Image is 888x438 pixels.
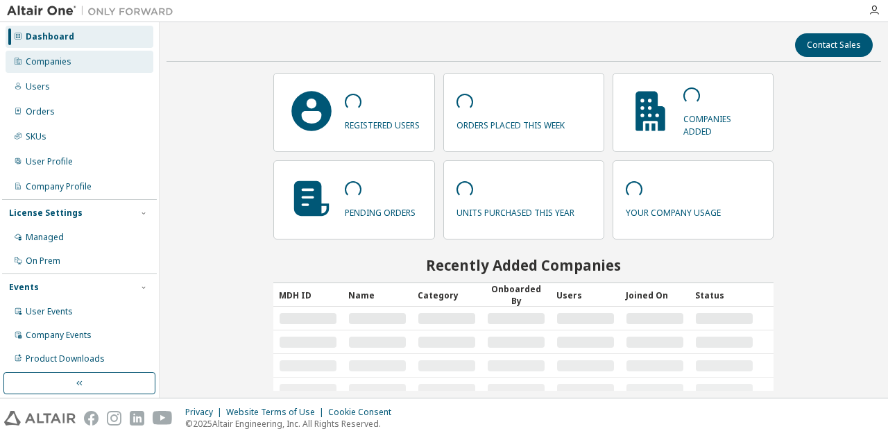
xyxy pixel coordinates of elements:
div: MDH ID [279,284,337,306]
div: Website Terms of Use [226,407,328,418]
p: registered users [345,115,420,131]
div: Cookie Consent [328,407,400,418]
img: altair_logo.svg [4,411,76,426]
p: pending orders [345,203,416,219]
div: Onboarded By [487,283,545,307]
div: Company Events [26,330,92,341]
img: instagram.svg [107,411,121,426]
div: Events [9,282,39,293]
div: On Prem [26,255,60,267]
div: User Events [26,306,73,317]
div: Product Downloads [26,353,105,364]
div: Status [695,284,753,306]
p: units purchased this year [456,203,574,219]
div: Users [26,81,50,92]
img: linkedin.svg [130,411,144,426]
img: youtube.svg [153,411,173,426]
p: orders placed this week [456,115,565,131]
p: companies added [683,109,760,137]
div: User Profile [26,156,73,167]
div: Managed [26,232,64,243]
div: Orders [26,106,55,117]
div: Joined On [626,284,684,306]
div: Users [556,284,615,306]
p: your company usage [626,203,721,219]
img: Altair One [7,4,180,18]
div: License Settings [9,208,83,219]
h2: Recently Added Companies [273,256,774,274]
div: Company Profile [26,181,92,192]
p: © 2025 Altair Engineering, Inc. All Rights Reserved. [185,418,400,430]
div: Privacy [185,407,226,418]
div: SKUs [26,131,46,142]
img: facebook.svg [84,411,99,426]
div: Companies [26,56,71,67]
div: Dashboard [26,31,74,42]
button: Contact Sales [795,33,873,57]
div: Category [418,284,476,306]
div: Name [348,284,407,306]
